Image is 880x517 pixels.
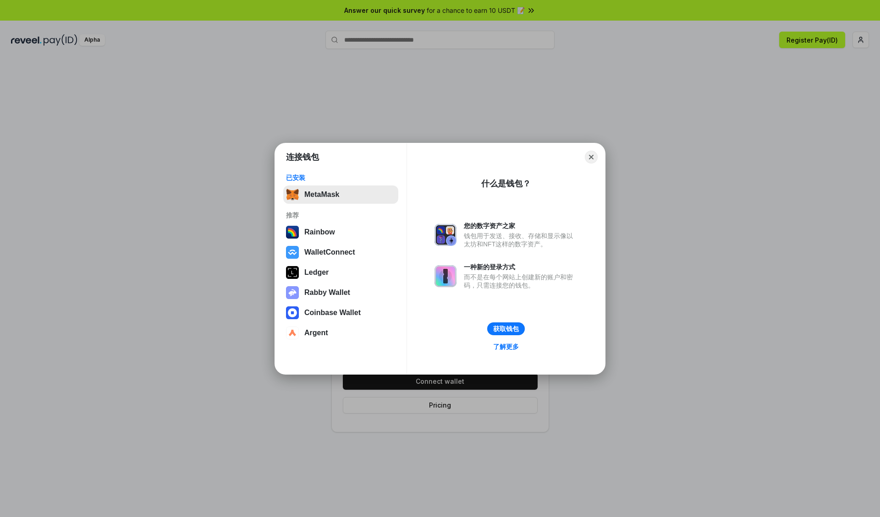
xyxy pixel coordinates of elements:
[304,309,361,317] div: Coinbase Wallet
[304,288,350,297] div: Rabby Wallet
[283,243,398,261] button: WalletConnect
[464,273,577,289] div: 而不是在每个网站上创建新的账户和密码，只需连接您的钱包。
[493,325,519,333] div: 获取钱包
[283,304,398,322] button: Coinbase Wallet
[304,228,335,236] div: Rainbow
[286,188,299,201] img: svg+xml,%3Csvg%20fill%3D%22none%22%20height%3D%2233%22%20viewBox%3D%220%200%2035%2033%22%20width%...
[283,223,398,241] button: Rainbow
[304,248,355,256] div: WalletConnect
[304,329,328,337] div: Argent
[434,224,456,246] img: svg+xml,%3Csvg%20xmlns%3D%22http%3A%2F%2Fwww.w3.org%2F2000%2Fsvg%22%20fill%3D%22none%22%20viewBox...
[304,268,329,277] div: Ledger
[283,185,398,204] button: MetaMask
[286,327,299,339] img: svg+xml,%3Csvg%20width%3D%2228%22%20height%3D%2228%22%20viewBox%3D%220%200%2028%2028%22%20fill%3D...
[493,343,519,351] div: 了解更多
[585,151,598,163] button: Close
[286,286,299,299] img: svg+xml,%3Csvg%20xmlns%3D%22http%3A%2F%2Fwww.w3.org%2F2000%2Fsvg%22%20fill%3D%22none%22%20viewBox...
[283,263,398,282] button: Ledger
[464,232,577,248] div: 钱包用于发送、接收、存储和显示像以太坊和NFT这样的数字资产。
[286,174,396,182] div: 已安装
[464,222,577,230] div: 您的数字资产之家
[286,152,319,163] h1: 连接钱包
[286,266,299,279] img: svg+xml,%3Csvg%20xmlns%3D%22http%3A%2F%2Fwww.w3.org%2F2000%2Fsvg%22%20width%3D%2228%22%20height%3...
[286,211,396,219] div: 推荐
[286,306,299,319] img: svg+xml,%3Csvg%20width%3D%2228%22%20height%3D%2228%22%20viewBox%3D%220%200%2028%2028%22%20fill%3D...
[487,322,525,335] button: 获取钱包
[286,226,299,239] img: svg+xml,%3Csvg%20width%3D%22120%22%20height%3D%22120%22%20viewBox%3D%220%200%20120%20120%22%20fil...
[434,265,456,287] img: svg+xml,%3Csvg%20xmlns%3D%22http%3A%2F%2Fwww.w3.org%2F2000%2Fsvg%22%20fill%3D%22none%22%20viewBox...
[283,283,398,302] button: Rabby Wallet
[488,341,524,353] a: 了解更多
[286,246,299,259] img: svg+xml,%3Csvg%20width%3D%2228%22%20height%3D%2228%22%20viewBox%3D%220%200%2028%2028%22%20fill%3D...
[481,178,531,189] div: 什么是钱包？
[464,263,577,271] div: 一种新的登录方式
[304,190,339,199] div: MetaMask
[283,324,398,342] button: Argent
